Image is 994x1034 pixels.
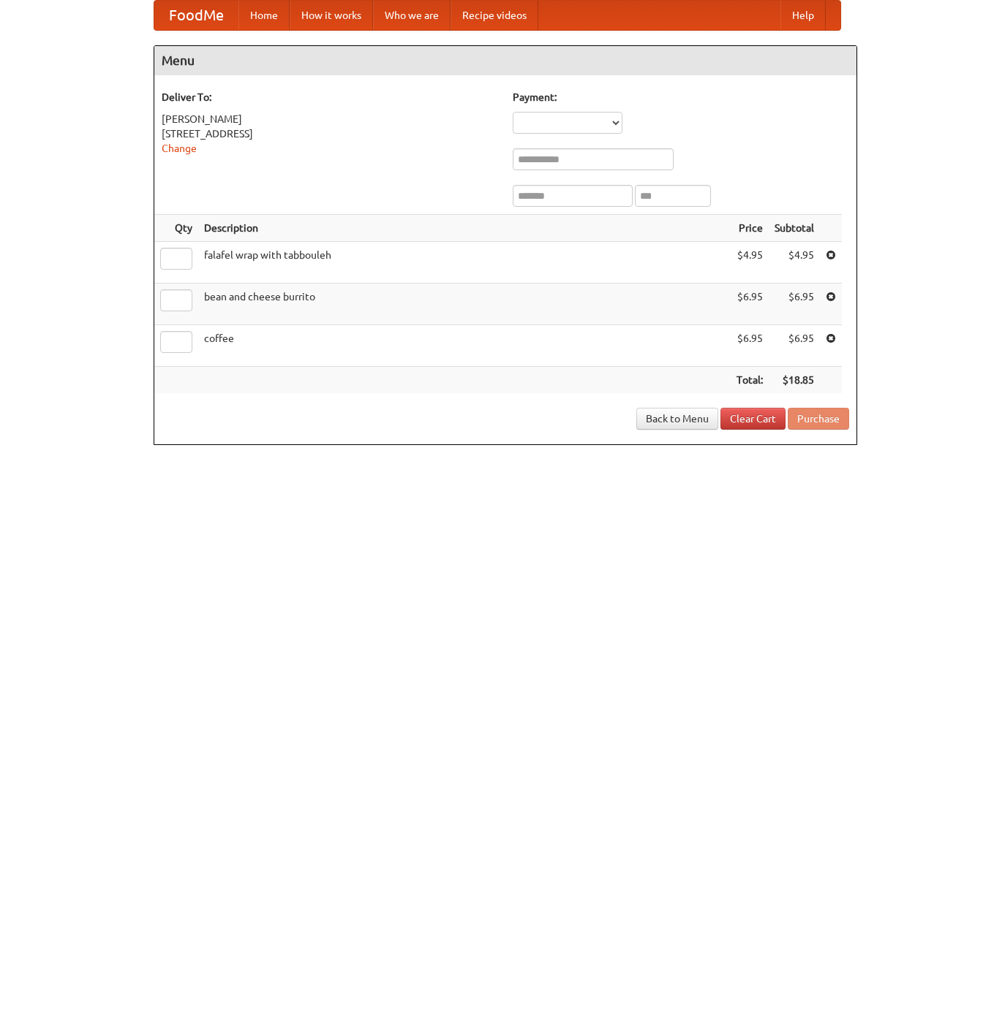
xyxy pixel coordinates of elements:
[720,408,786,430] a: Clear Cart
[636,408,718,430] a: Back to Menu
[373,1,451,30] a: Who we are
[198,242,731,284] td: falafel wrap with tabbouleh
[769,215,820,242] th: Subtotal
[731,215,769,242] th: Price
[780,1,826,30] a: Help
[162,126,498,141] div: [STREET_ADDRESS]
[154,1,238,30] a: FoodMe
[198,284,731,325] td: bean and cheese burrito
[162,112,498,126] div: [PERSON_NAME]
[731,325,769,367] td: $6.95
[198,325,731,367] td: coffee
[731,367,769,394] th: Total:
[769,367,820,394] th: $18.85
[162,90,498,104] h5: Deliver To:
[513,90,849,104] h5: Payment:
[788,408,849,430] button: Purchase
[769,284,820,325] td: $6.95
[238,1,290,30] a: Home
[731,242,769,284] td: $4.95
[154,46,856,75] h4: Menu
[198,215,731,242] th: Description
[162,142,197,154] a: Change
[731,284,769,325] td: $6.95
[769,325,820,367] td: $6.95
[290,1,373,30] a: How it works
[769,242,820,284] td: $4.95
[451,1,538,30] a: Recipe videos
[154,215,198,242] th: Qty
